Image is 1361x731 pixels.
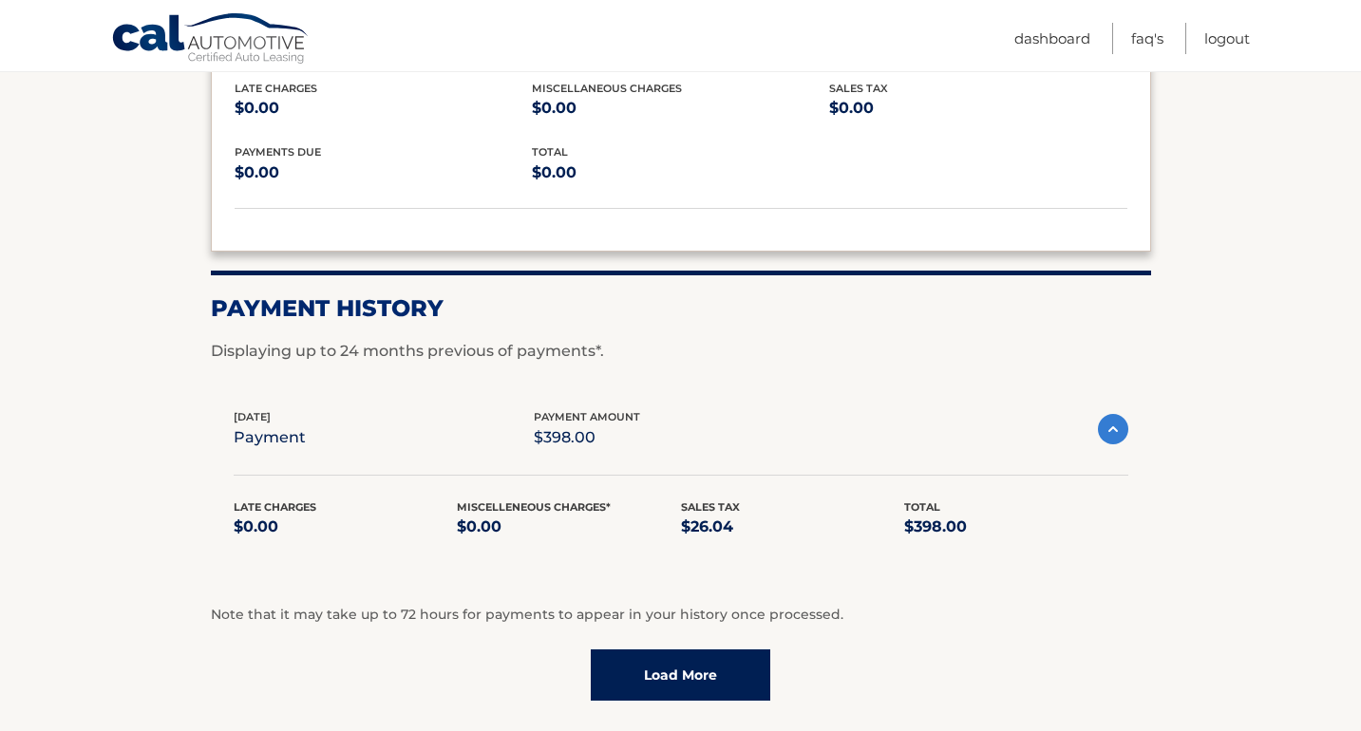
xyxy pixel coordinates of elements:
[532,159,829,186] p: $0.00
[235,145,321,159] span: Payments Due
[234,514,458,540] p: $0.00
[457,500,611,514] span: Miscelleneous Charges*
[534,424,640,451] p: $398.00
[532,145,568,159] span: total
[904,514,1128,540] p: $398.00
[235,95,532,122] p: $0.00
[829,95,1126,122] p: $0.00
[457,514,681,540] p: $0.00
[211,294,1151,323] h2: Payment History
[1204,23,1250,54] a: Logout
[111,12,311,67] a: Cal Automotive
[1131,23,1163,54] a: FAQ's
[904,500,940,514] span: Total
[681,514,905,540] p: $26.04
[681,500,740,514] span: Sales Tax
[234,410,271,423] span: [DATE]
[235,159,532,186] p: $0.00
[234,500,316,514] span: Late Charges
[1098,414,1128,444] img: accordion-active.svg
[211,604,1151,627] p: Note that it may take up to 72 hours for payments to appear in your history once processed.
[591,649,770,701] a: Load More
[534,410,640,423] span: payment amount
[532,82,682,95] span: Miscellaneous Charges
[234,424,306,451] p: payment
[235,82,317,95] span: Late Charges
[1014,23,1090,54] a: Dashboard
[211,340,1151,363] p: Displaying up to 24 months previous of payments*.
[532,95,829,122] p: $0.00
[829,82,888,95] span: Sales Tax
